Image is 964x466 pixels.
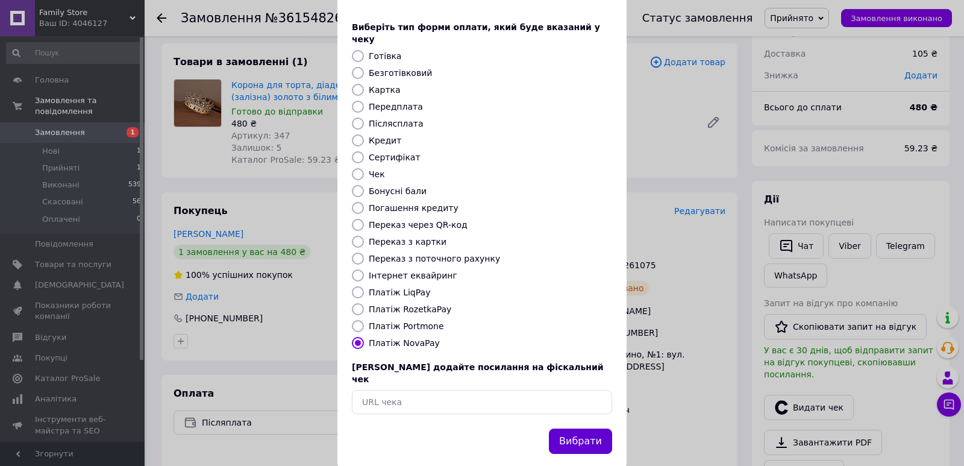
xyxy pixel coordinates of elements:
[369,254,500,263] label: Переказ з поточного рахунку
[369,338,440,348] label: Платіж NovaPay
[369,288,430,297] label: Платіж LiqPay
[369,119,424,128] label: Післясплата
[369,220,468,230] label: Переказ через QR-код
[369,169,385,179] label: Чек
[352,390,612,414] input: URL чека
[369,102,423,112] label: Передплата
[369,136,401,145] label: Кредит
[369,271,457,280] label: Інтернет еквайринг
[369,68,432,78] label: Безготівковий
[369,203,459,213] label: Погашення кредиту
[352,22,600,44] span: Виберіть тип форми оплати, який буде вказаний у чеку
[549,429,612,455] button: Вибрати
[369,321,444,331] label: Платіж Portmone
[369,51,401,61] label: Готівка
[369,85,401,95] label: Картка
[352,362,604,384] span: [PERSON_NAME] додайте посилання на фіскальний чек
[369,304,451,314] label: Платіж RozetkaPay
[369,186,427,196] label: Бонусні бали
[369,237,446,247] label: Переказ з картки
[369,153,421,162] label: Сертифікат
